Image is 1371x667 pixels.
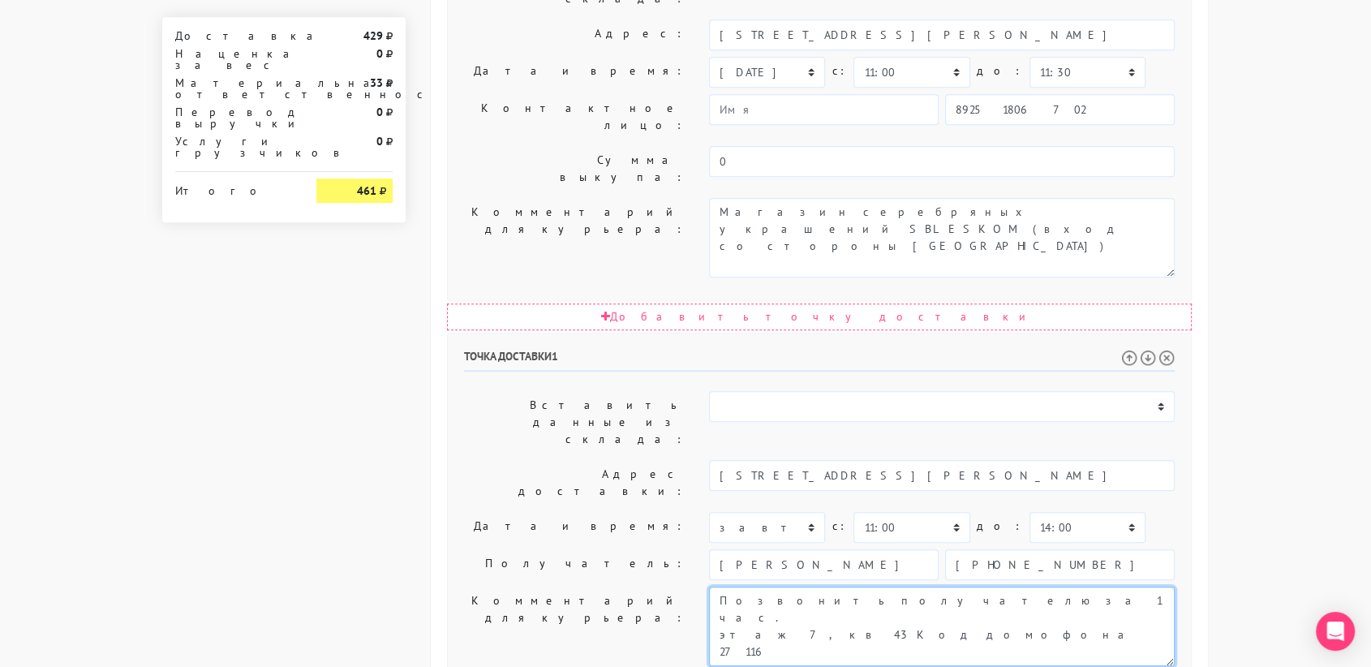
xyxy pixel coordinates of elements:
[977,512,1023,540] label: до:
[370,75,383,90] strong: 33
[163,136,304,158] div: Услуги грузчиков
[376,46,383,61] strong: 0
[709,587,1175,666] textarea: Позвонить получателю за 1 час.
[945,94,1175,125] input: Телефон
[977,57,1023,85] label: до:
[452,549,697,580] label: Получатель:
[464,350,1175,372] h6: Точка доставки
[447,303,1192,330] div: Добавить точку доставки
[452,587,697,666] label: Комментарий для курьера:
[452,19,697,50] label: Адрес:
[163,48,304,71] div: Наценка за вес
[376,105,383,119] strong: 0
[163,30,304,41] div: Доставка
[175,179,292,196] div: Итого
[452,198,697,278] label: Комментарий для курьера:
[452,512,697,543] label: Дата и время:
[163,106,304,129] div: Перевод выручки
[452,460,697,506] label: Адрес доставки:
[709,549,939,580] input: Имя
[363,28,383,43] strong: 429
[552,349,558,364] span: 1
[945,549,1175,580] input: Телефон
[376,134,383,148] strong: 0
[452,94,697,140] label: Контактное лицо:
[452,391,697,454] label: Вставить данные из склада:
[163,77,304,100] div: Материальная ответственность
[832,512,847,540] label: c:
[357,183,376,198] strong: 461
[709,94,939,125] input: Имя
[452,146,697,191] label: Сумма выкупа:
[1316,612,1355,651] div: Open Intercom Messenger
[832,57,847,85] label: c:
[452,57,697,88] label: Дата и время:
